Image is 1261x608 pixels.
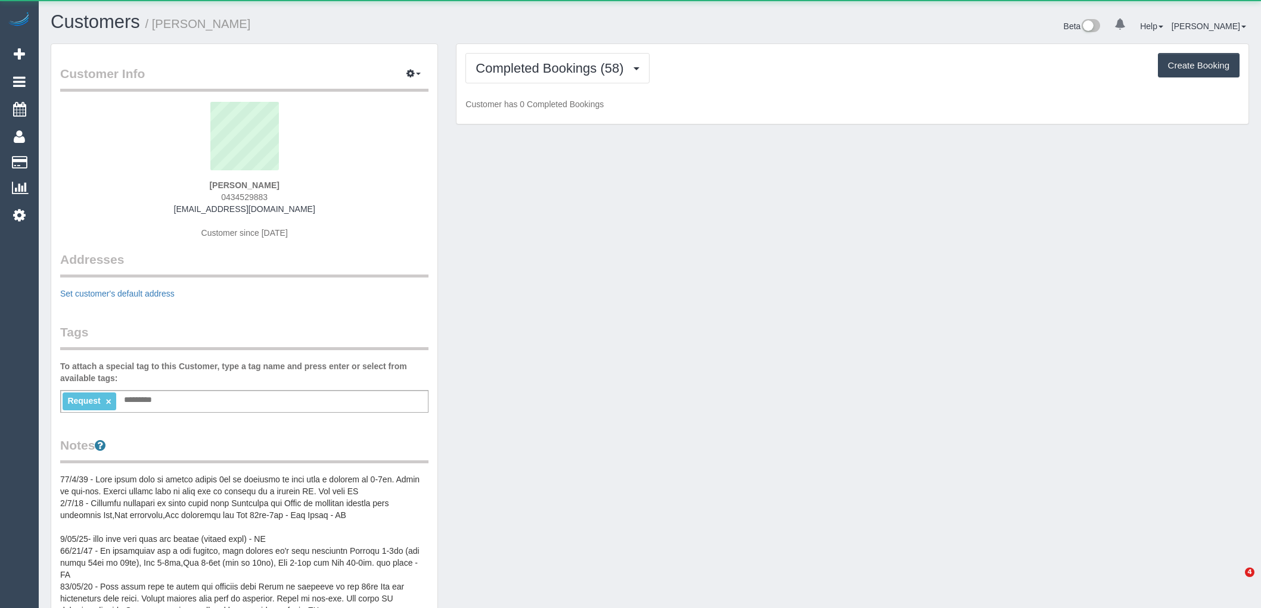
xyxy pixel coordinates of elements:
label: To attach a special tag to this Customer, type a tag name and press enter or select from availabl... [60,360,428,384]
button: Completed Bookings (58) [465,53,649,83]
a: Customers [51,11,140,32]
legend: Customer Info [60,65,428,92]
span: 0434529883 [221,192,268,202]
a: × [106,397,111,407]
p: Customer has 0 Completed Bookings [465,98,1240,110]
legend: Tags [60,323,428,350]
a: [EMAIL_ADDRESS][DOMAIN_NAME] [174,204,315,214]
a: Help [1140,21,1163,31]
strong: [PERSON_NAME] [209,180,279,190]
a: [PERSON_NAME] [1172,21,1246,31]
iframe: Intercom live chat [1220,568,1249,596]
a: Beta [1064,21,1101,31]
legend: Notes [60,436,428,463]
button: Create Booking [1158,53,1240,78]
span: 4 [1245,568,1254,577]
img: New interface [1080,19,1100,35]
img: Automaid Logo [7,12,31,29]
a: Set customer's default address [60,289,175,298]
span: Customer since [DATE] [201,228,288,238]
span: Completed Bookings (58) [476,61,629,76]
small: / [PERSON_NAME] [145,17,251,30]
span: Request [67,396,100,406]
